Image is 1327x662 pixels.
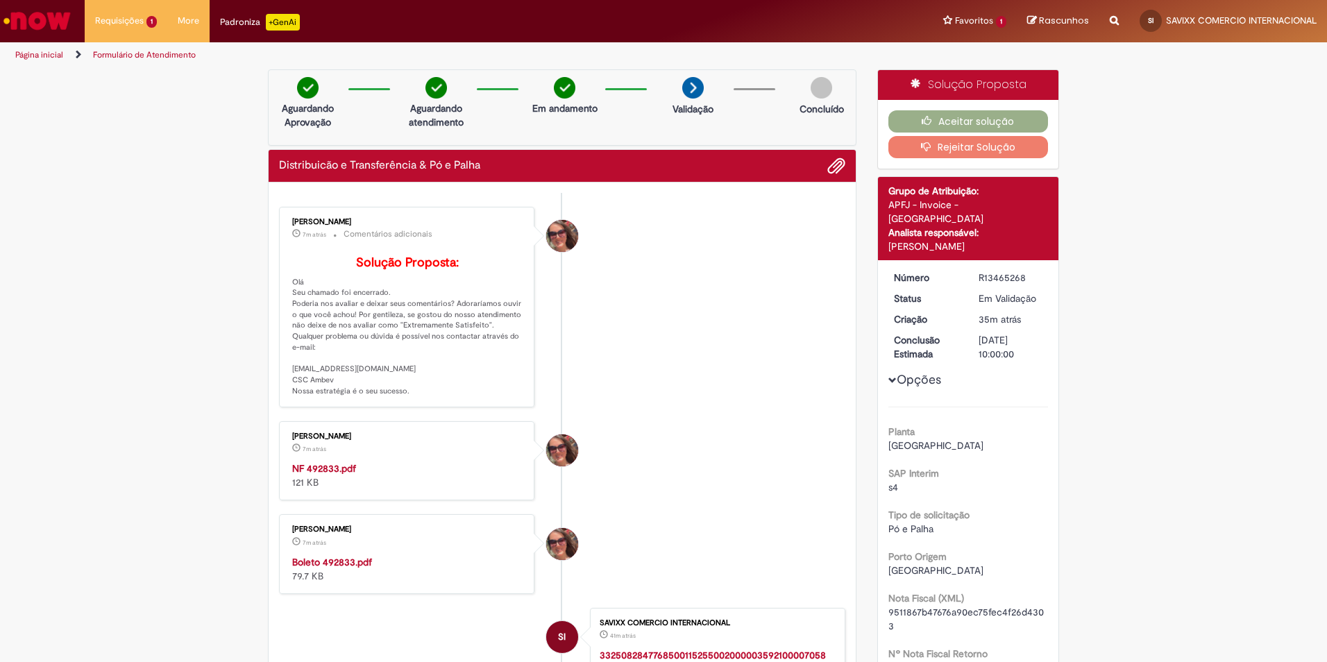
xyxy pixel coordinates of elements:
span: Requisições [95,14,144,28]
span: [GEOGRAPHIC_DATA] [888,564,983,577]
span: [GEOGRAPHIC_DATA] [888,439,983,452]
div: 79.7 KB [292,555,523,583]
span: s4 [888,481,898,493]
div: Solução Proposta [878,70,1059,100]
img: img-circle-grey.png [811,77,832,99]
div: SAVIXX COMERCIO INTERNACIONAL [546,621,578,653]
p: Em andamento [532,101,598,115]
button: Aceitar solução [888,110,1049,133]
span: SAVIXX COMERCIO INTERNACIONAL [1166,15,1317,26]
div: Tayna Narciso De Lima [546,220,578,252]
a: Rascunhos [1027,15,1089,28]
b: Nota Fiscal (XML) [888,592,964,604]
p: Aguardando atendimento [403,101,470,129]
dt: Criação [884,312,969,326]
div: Padroniza [220,14,300,31]
span: Favoritos [955,14,993,28]
div: R13465268 [979,271,1043,285]
img: check-circle-green.png [297,77,319,99]
dt: Conclusão Estimada [884,333,969,361]
span: SI [1148,16,1153,25]
b: Tipo de solicitação [888,509,970,521]
div: [PERSON_NAME] [888,239,1049,253]
div: Analista responsável: [888,226,1049,239]
dt: Status [884,291,969,305]
img: check-circle-green.png [554,77,575,99]
img: ServiceNow [1,7,73,35]
span: More [178,14,199,28]
span: Pó e Palha [888,523,933,535]
span: 7m atrás [303,538,326,547]
a: NF 492833.pdf [292,462,356,475]
span: 35m atrás [979,313,1021,325]
time: 30/08/2025 19:05:24 [303,230,326,239]
span: 1 [996,16,1006,28]
div: Tayna Narciso De Lima [546,434,578,466]
b: Planta [888,425,915,438]
div: [DATE] 10:00:00 [979,333,1043,361]
div: 121 KB [292,461,523,489]
b: Nº Nota Fiscal Retorno [888,647,988,660]
div: APFJ - Invoice - [GEOGRAPHIC_DATA] [888,198,1049,226]
p: Olá Seu chamado foi encerrado. Poderia nos avaliar e deixar seus comentários? Adoraríamos ouvir o... [292,256,523,397]
div: [PERSON_NAME] [292,525,523,534]
span: 7m atrás [303,445,326,453]
p: +GenAi [266,14,300,31]
div: Em Validação [979,291,1043,305]
img: arrow-next.png [682,77,704,99]
time: 30/08/2025 19:05:15 [303,538,326,547]
div: [PERSON_NAME] [292,432,523,441]
b: SAP Interim [888,467,939,479]
div: SAVIXX COMERCIO INTERNACIONAL [600,619,831,627]
time: 30/08/2025 18:30:56 [610,631,636,640]
span: SI [558,620,566,654]
small: Comentários adicionais [344,228,432,240]
div: Tayna Narciso De Lima [546,528,578,560]
ul: Trilhas de página [10,42,874,68]
p: Concluído [800,102,844,116]
span: 7m atrás [303,230,326,239]
a: Boleto 492833.pdf [292,556,372,568]
span: 1 [146,16,157,28]
span: 9511867b47676a90ec75fec4f26d4303 [888,606,1044,632]
div: Grupo de Atribuição: [888,184,1049,198]
dt: Número [884,271,969,285]
button: Adicionar anexos [827,157,845,175]
a: Formulário de Atendimento [93,49,196,60]
b: Solução Proposta: [356,255,459,271]
time: 30/08/2025 18:37:09 [979,313,1021,325]
a: Página inicial [15,49,63,60]
b: Porto Origem [888,550,947,563]
button: Rejeitar Solução [888,136,1049,158]
img: check-circle-green.png [425,77,447,99]
span: 41m atrás [610,631,636,640]
div: [PERSON_NAME] [292,218,523,226]
h2: Distribuicão e Transferência & Pó e Palha Histórico de tíquete [279,160,480,172]
p: Validação [673,102,713,116]
div: 30/08/2025 18:37:09 [979,312,1043,326]
p: Aguardando Aprovação [274,101,341,129]
time: 30/08/2025 19:05:15 [303,445,326,453]
span: Rascunhos [1039,14,1089,27]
